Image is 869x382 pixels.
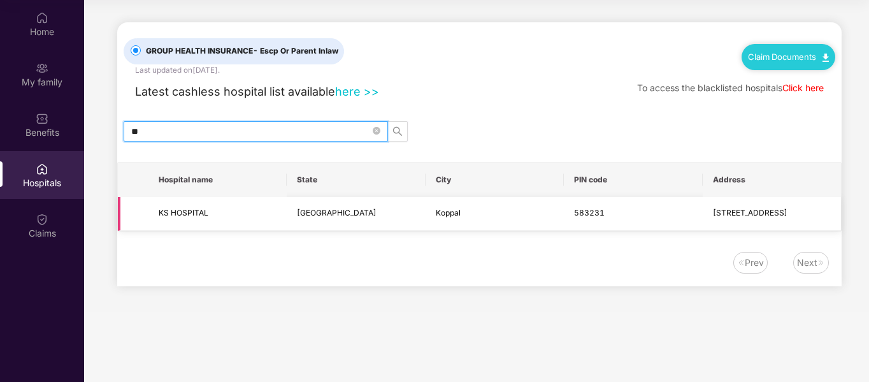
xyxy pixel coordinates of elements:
span: Hospital name [159,175,276,185]
span: search [388,126,407,136]
div: Next [797,256,817,270]
span: GROUP HEALTH INSURANCE [141,45,343,57]
span: [STREET_ADDRESS] [713,208,787,217]
img: svg+xml;base64,PHN2ZyB4bWxucz0iaHR0cDovL3d3dy53My5vcmcvMjAwMC9zdmciIHdpZHRoPSIxNiIgaGVpZ2h0PSIxNi... [737,259,745,267]
div: Prev [745,256,764,270]
img: svg+xml;base64,PHN2ZyBpZD0iSG9zcGl0YWxzIiB4bWxucz0iaHR0cDovL3d3dy53My5vcmcvMjAwMC9zdmciIHdpZHRoPS... [36,163,48,175]
span: Latest cashless hospital list available [135,84,335,98]
span: [GEOGRAPHIC_DATA] [297,208,377,217]
td: Koppal [426,197,564,231]
a: here >> [335,84,379,98]
img: svg+xml;base64,PHN2ZyBpZD0iSG9tZSIgeG1sbnM9Imh0dHA6Ly93d3cudzMub3JnLzIwMDAvc3ZnIiB3aWR0aD0iMjAiIG... [36,11,48,24]
th: Hospital name [148,163,287,197]
img: svg+xml;base64,PHN2ZyB4bWxucz0iaHR0cDovL3d3dy53My5vcmcvMjAwMC9zdmciIHdpZHRoPSIxNiIgaGVpZ2h0PSIxNi... [817,259,825,267]
span: - Escp Or Parent Inlaw [253,46,338,55]
a: Claim Documents [748,52,829,62]
td: 16-21, MB Diwatar Nagar, Hospet Road [703,197,841,231]
th: Address [703,163,841,197]
span: Koppal [436,208,461,217]
img: svg+xml;base64,PHN2ZyBpZD0iQmVuZWZpdHMiIHhtbG5zPSJodHRwOi8vd3d3LnczLm9yZy8yMDAwL3N2ZyIgd2lkdGg9Ij... [36,112,48,125]
td: KS HOSPITAL [148,197,287,231]
button: search [387,121,408,142]
a: Click here [782,82,824,93]
th: City [426,163,564,197]
img: svg+xml;base64,PHN2ZyB4bWxucz0iaHR0cDovL3d3dy53My5vcmcvMjAwMC9zdmciIHdpZHRoPSIxMC40IiBoZWlnaHQ9Ij... [822,54,829,62]
span: close-circle [373,125,380,137]
td: Karnataka [287,197,425,231]
th: PIN code [564,163,702,197]
th: State [287,163,425,197]
span: Address [713,175,831,185]
span: close-circle [373,127,380,135]
span: KS HOSPITAL [159,208,208,217]
span: 583231 [574,208,605,217]
div: Last updated on [DATE] . [135,64,220,77]
img: svg+xml;base64,PHN2ZyB3aWR0aD0iMjAiIGhlaWdodD0iMjAiIHZpZXdCb3g9IjAgMCAyMCAyMCIgZmlsbD0ibm9uZSIgeG... [36,62,48,75]
img: svg+xml;base64,PHN2ZyBpZD0iQ2xhaW0iIHhtbG5zPSJodHRwOi8vd3d3LnczLm9yZy8yMDAwL3N2ZyIgd2lkdGg9IjIwIi... [36,213,48,226]
span: To access the blacklisted hospitals [637,82,782,93]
